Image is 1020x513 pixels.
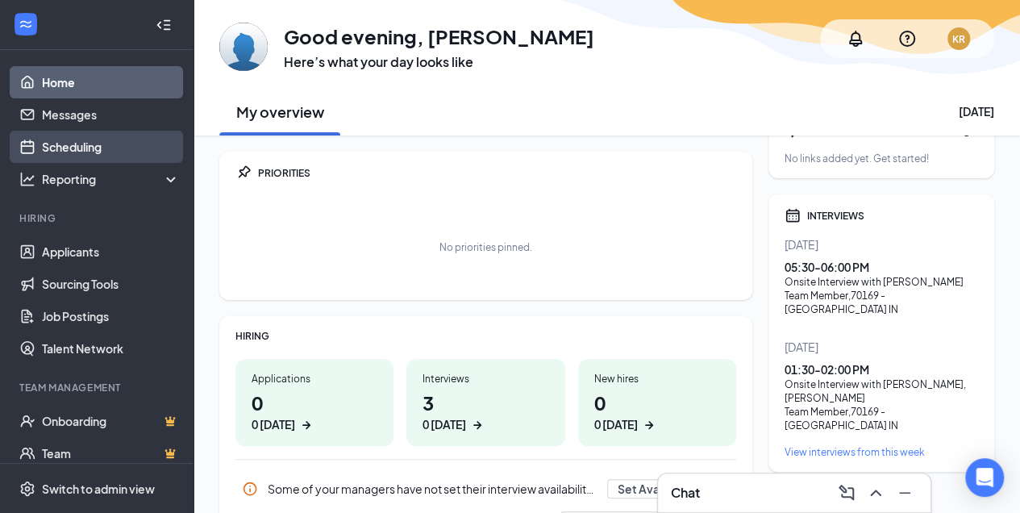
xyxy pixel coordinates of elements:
[19,381,177,394] div: Team Management
[785,405,978,432] div: Team Member , 70169 - [GEOGRAPHIC_DATA] IN
[846,29,865,48] svg: Notifications
[42,66,180,98] a: Home
[897,29,917,48] svg: QuestionInfo
[19,211,177,225] div: Hiring
[235,329,736,343] div: HIRING
[965,458,1004,497] div: Open Intercom Messenger
[423,372,548,386] div: Interviews
[785,152,978,165] div: No links added yet. Get started!
[42,98,180,131] a: Messages
[594,389,720,433] h1: 0
[242,481,258,497] svg: Info
[42,405,180,437] a: OnboardingCrown
[785,236,978,252] div: [DATE]
[785,289,978,316] div: Team Member , 70169 - [GEOGRAPHIC_DATA] IN
[19,171,35,187] svg: Analysis
[406,359,564,446] a: Interviews30 [DATE]ArrowRight
[594,372,720,386] div: New hires
[469,417,485,433] svg: ArrowRight
[785,361,978,377] div: 01:30 - 02:00 PM
[252,389,377,433] h1: 0
[268,481,597,497] div: Some of your managers have not set their interview availability yet
[423,389,548,433] h1: 3
[42,171,181,187] div: Reporting
[235,473,736,505] div: Some of your managers have not set their interview availability yet
[235,359,393,446] a: Applications00 [DATE]ArrowRight
[42,300,180,332] a: Job Postings
[42,437,180,469] a: TeamCrown
[439,240,532,254] div: No priorities pinned.
[837,483,856,503] svg: ComposeMessage
[959,103,994,119] div: [DATE]
[892,480,918,506] button: Minimize
[785,275,978,289] div: Onsite Interview with [PERSON_NAME]
[42,268,180,300] a: Sourcing Tools
[785,445,978,459] a: View interviews from this week
[785,207,801,223] svg: Calendar
[236,102,324,122] h2: My overview
[785,377,978,405] div: Onsite Interview with [PERSON_NAME], [PERSON_NAME]
[252,372,377,386] div: Applications
[834,480,860,506] button: ComposeMessage
[284,23,594,50] h1: Good evening, [PERSON_NAME]
[42,236,180,268] a: Applicants
[895,483,914,503] svg: Minimize
[42,332,180,365] a: Talent Network
[235,165,252,181] svg: Pin
[252,416,295,433] div: 0 [DATE]
[258,166,736,180] div: PRIORITIES
[235,473,736,505] a: InfoSome of your managers have not set their interview availability yetSet AvailabilityPin
[578,359,736,446] a: New hires00 [DATE]ArrowRight
[156,17,172,33] svg: Collapse
[807,209,978,223] div: INTERVIEWS
[671,484,700,502] h3: Chat
[284,53,594,71] h3: Here’s what your day looks like
[42,481,155,497] div: Switch to admin view
[785,259,978,275] div: 05:30 - 06:00 PM
[866,483,885,503] svg: ChevronUp
[863,480,889,506] button: ChevronUp
[42,131,180,163] a: Scheduling
[641,417,657,433] svg: ArrowRight
[18,16,34,32] svg: WorkstreamLogo
[952,32,965,46] div: KR
[607,479,707,498] button: Set Availability
[785,339,978,355] div: [DATE]
[219,23,268,71] img: Kristina Rardin
[423,416,466,433] div: 0 [DATE]
[19,481,35,497] svg: Settings
[298,417,314,433] svg: ArrowRight
[594,416,638,433] div: 0 [DATE]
